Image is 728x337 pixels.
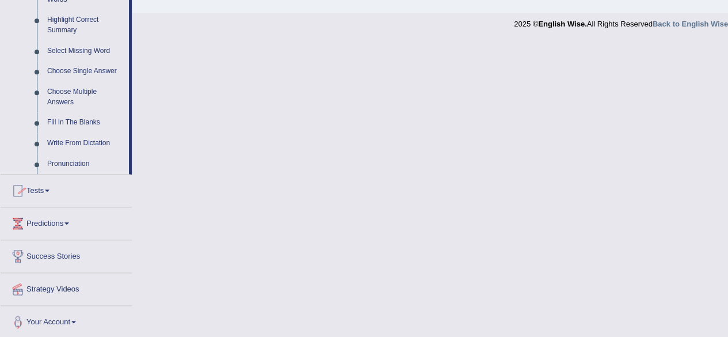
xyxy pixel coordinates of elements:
[42,10,129,40] a: Highlight Correct Summary
[42,133,129,154] a: Write From Dictation
[538,20,586,28] strong: English Wise.
[653,20,728,28] a: Back to English Wise
[42,154,129,175] a: Pronunciation
[42,112,129,133] a: Fill In The Blanks
[42,61,129,82] a: Choose Single Answer
[1,207,132,236] a: Predictions
[1,240,132,269] a: Success Stories
[42,41,129,62] a: Select Missing Word
[1,273,132,302] a: Strategy Videos
[42,82,129,112] a: Choose Multiple Answers
[1,175,132,203] a: Tests
[514,13,728,29] div: 2025 © All Rights Reserved
[1,306,132,335] a: Your Account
